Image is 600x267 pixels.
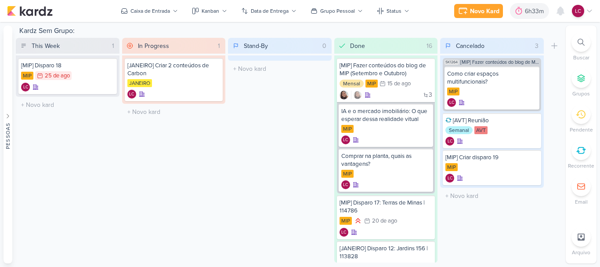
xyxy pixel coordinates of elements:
[21,72,33,80] div: MIP
[525,7,546,16] div: 6h33m
[572,249,590,256] p: Arquivo
[21,83,30,91] div: Criador(a): Laís Costa
[445,126,473,134] div: Semanal
[575,7,581,15] p: LC
[573,54,589,62] p: Buscar
[23,85,28,90] p: LC
[448,176,452,181] p: LC
[4,26,12,263] button: Pessoas
[340,199,433,215] div: [MIP] Disparo 17: Terras de Minas | 114786
[127,79,152,87] div: JANEIRO
[127,62,220,77] div: [JANEIRO] Criar 2 conteúdos de Carbon
[447,70,537,86] div: Como criar espaços multifuncionais?
[341,135,350,144] div: Criador(a): Laís Costa
[387,81,411,87] div: 15 de ago
[531,41,542,51] div: 3
[341,170,354,178] div: MIP
[445,137,454,146] div: Criador(a): Laís Costa
[340,80,364,88] div: Mensal
[18,99,118,111] input: + Novo kard
[365,80,378,88] div: MIP
[448,139,452,144] p: LC
[423,41,436,51] div: 16
[340,62,433,77] div: [MIP] Fazer conteúdos do blog de MIP (Setembro e Outubro)
[340,245,433,260] div: [JANEIRO] Disparo 12: Jardins 156 | 113828
[445,60,459,65] span: SK1264
[354,216,362,225] div: Prioridade Alta
[570,126,593,134] p: Pendente
[343,183,348,187] p: LC
[127,90,136,99] div: Laís Costa
[108,41,118,51] div: 1
[372,218,397,224] div: 20 de ago
[341,180,350,189] div: Laís Costa
[449,101,454,105] p: LC
[445,163,458,171] div: MIP
[16,26,562,38] div: Kardz Sem Grupo:
[470,7,499,16] div: Novo Kard
[445,117,539,124] div: [AVT] Reunião
[445,154,539,161] div: [MIP] Criar disparo 19
[341,230,346,235] p: LC
[445,174,454,183] div: Laís Costa
[124,106,224,118] input: + Novo kard
[445,137,454,146] div: Laís Costa
[474,126,488,134] div: AVT
[568,162,594,170] p: Recorrente
[572,5,584,17] div: Laís Costa
[341,180,350,189] div: Criador(a): Laís Costa
[7,6,53,16] img: kardz.app
[447,88,459,95] div: MIP
[21,62,114,69] div: [MIP] Disparo 18
[45,73,70,79] div: 25 de ago
[340,91,348,99] img: Sharlene Khoury
[129,92,134,97] p: LC
[127,90,136,99] div: Criador(a): Laís Costa
[341,152,431,168] div: Comprar na planta, quais as vantagens?
[341,135,350,144] div: Laís Costa
[353,91,362,99] img: Sharlene Khoury
[447,98,456,107] div: Criador(a): Laís Costa
[447,98,456,107] div: Laís Costa
[460,60,539,65] span: [MIP] Fazer conteúdos do blog de MIP (Setembro e Outubro)
[319,41,330,51] div: 0
[230,62,330,75] input: + Novo kard
[575,198,588,206] p: Email
[340,91,348,99] div: Criador(a): Sharlene Khoury
[341,125,354,133] div: MIP
[4,122,12,149] div: Pessoas
[454,4,503,18] button: Novo Kard
[429,92,432,98] span: 3
[21,83,30,91] div: Laís Costa
[214,41,224,51] div: 1
[351,91,362,99] div: Colaboradores: Sharlene Khoury
[343,138,348,143] p: LC
[442,190,542,202] input: + Novo kard
[445,174,454,183] div: Criador(a): Laís Costa
[340,217,352,225] div: MIP
[340,228,348,237] div: Laís Costa
[340,228,348,237] div: Criador(a): Laís Costa
[572,90,590,98] p: Grupos
[566,33,596,62] li: Ctrl + F
[341,107,431,123] div: IA e o mercado imobiliário: O que esperar dessa realidade vitual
